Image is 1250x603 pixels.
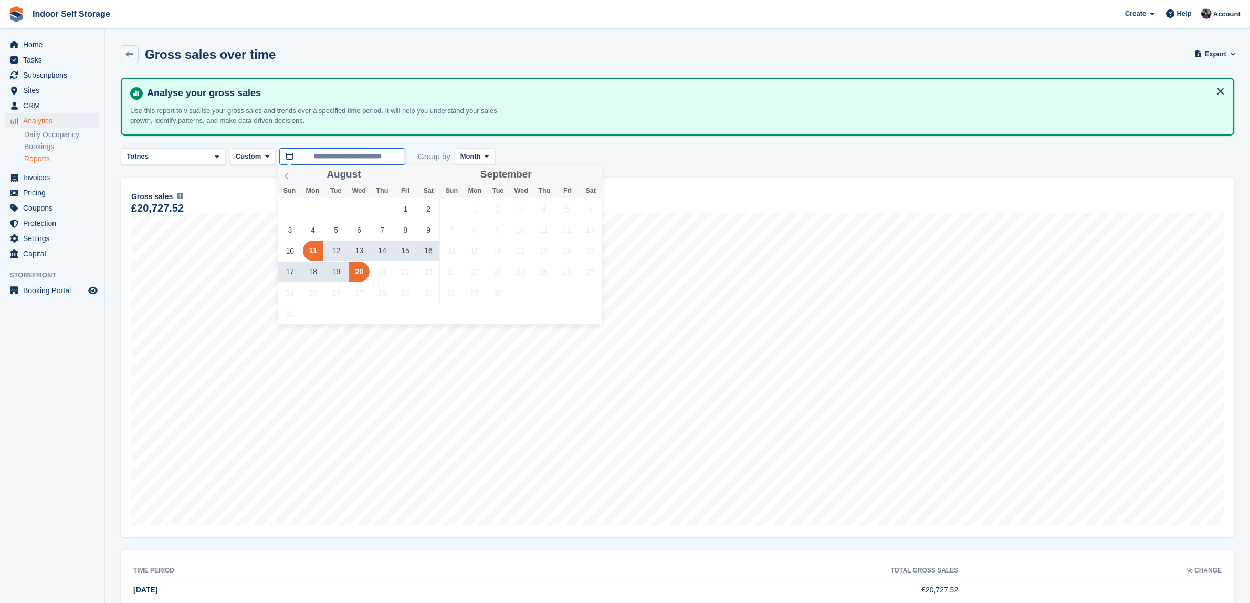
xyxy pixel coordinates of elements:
span: August 30, 2025 [418,283,439,303]
span: August 8, 2025 [395,220,416,240]
span: August 9, 2025 [418,220,439,240]
a: Indoor Self Storage [28,5,114,23]
input: Year [361,169,394,180]
span: September 12, 2025 [557,220,577,240]
span: August 25, 2025 [303,283,323,303]
p: Use this report to visualise your gross sales and trends over a specified time period. It will he... [130,106,498,126]
img: Sandra Pomeroy [1201,8,1212,19]
span: Capital [23,246,86,261]
span: Gross sales [131,191,173,202]
span: August 14, 2025 [372,241,393,261]
span: Sat [417,188,440,194]
span: August 23, 2025 [418,262,439,282]
h2: Gross sales over time [145,47,276,61]
span: Sat [579,188,602,194]
span: Booking Portal [23,283,86,298]
a: menu [5,246,99,261]
span: Export [1205,49,1226,59]
span: Help [1177,8,1192,19]
span: Subscriptions [23,68,86,82]
span: September 16, 2025 [488,241,508,261]
img: stora-icon-8386f47178a22dfd0bd8f6a31ec36ba5ce8667c1dd55bd0f319d3a0aa187defe.svg [8,6,24,22]
span: September 27, 2025 [580,262,601,282]
span: August 28, 2025 [372,283,393,303]
span: Custom [236,151,261,162]
span: September 15, 2025 [465,241,485,261]
span: Storefront [9,270,104,280]
span: August 22, 2025 [395,262,416,282]
span: August 16, 2025 [418,241,439,261]
span: August 1, 2025 [395,199,416,219]
a: menu [5,201,99,215]
span: September 7, 2025 [442,220,462,240]
span: Fri [556,188,579,194]
span: August 12, 2025 [326,241,346,261]
span: Tasks [23,53,86,67]
span: September 18, 2025 [534,241,554,261]
span: Thu [533,188,556,194]
span: Invoices [23,170,86,185]
div: Totnes [125,151,153,162]
span: September 24, 2025 [511,262,531,282]
span: August 17, 2025 [280,262,300,282]
span: Mon [464,188,487,194]
th: Total gross sales [445,563,958,579]
span: September 10, 2025 [511,220,531,240]
span: [DATE] [133,586,157,594]
span: August 5, 2025 [326,220,346,240]
span: September 2, 2025 [488,199,508,219]
span: September 23, 2025 [488,262,508,282]
span: September 28, 2025 [442,283,462,303]
span: Mon [301,188,324,194]
span: September 19, 2025 [557,241,577,261]
span: August 7, 2025 [372,220,393,240]
span: September 3, 2025 [511,199,531,219]
span: Month [460,151,481,162]
span: CRM [23,98,86,113]
span: August 18, 2025 [303,262,323,282]
button: Custom [230,148,275,165]
span: September 8, 2025 [465,220,485,240]
span: August 20, 2025 [349,262,370,282]
span: Create [1125,8,1146,19]
a: Preview store [87,284,99,297]
span: August 26, 2025 [326,283,346,303]
span: August 3, 2025 [280,220,300,240]
span: September 4, 2025 [534,199,554,219]
td: £20,727.52 [445,579,958,601]
a: Bookings [24,142,99,152]
span: Account [1213,9,1241,19]
a: menu [5,37,99,52]
span: Wed [348,188,371,194]
span: August 2, 2025 [418,199,439,219]
span: August 29, 2025 [395,283,416,303]
a: menu [5,83,99,98]
span: Analytics [23,113,86,128]
span: September 6, 2025 [580,199,601,219]
span: August 13, 2025 [349,241,370,261]
span: August [327,170,361,180]
span: Group by [418,148,450,165]
span: September 22, 2025 [465,262,485,282]
span: August 31, 2025 [280,304,300,324]
button: Export [1197,45,1235,63]
span: September 17, 2025 [511,241,531,261]
span: Sun [278,188,301,194]
a: menu [5,113,99,128]
span: September 14, 2025 [442,241,462,261]
a: menu [5,185,99,200]
a: Daily Occupancy [24,130,99,140]
span: September 29, 2025 [465,283,485,303]
span: August 27, 2025 [349,283,370,303]
span: September [480,170,532,180]
span: Protection [23,216,86,231]
span: September 25, 2025 [534,262,554,282]
span: August 11, 2025 [303,241,323,261]
a: menu [5,170,99,185]
span: September 26, 2025 [557,262,577,282]
a: menu [5,98,99,113]
span: September 21, 2025 [442,262,462,282]
th: Time period [133,563,445,579]
span: August 6, 2025 [349,220,370,240]
span: September 11, 2025 [534,220,554,240]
